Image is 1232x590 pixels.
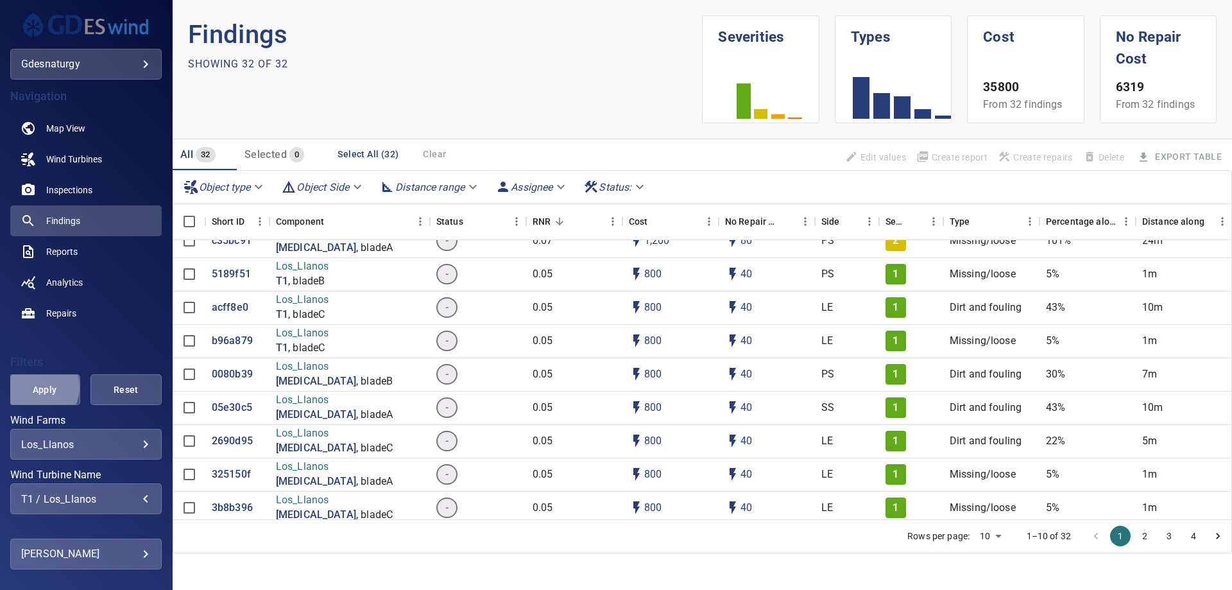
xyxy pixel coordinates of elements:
div: gdesnaturgy [21,54,151,74]
p: 1m [1142,501,1157,516]
p: Dirt and fouling [950,367,1022,382]
span: 0 [289,148,304,162]
p: T1 [276,341,288,356]
p: Los_Llanos [276,460,393,474]
a: T1 [276,274,288,289]
span: Wind Turbines [46,153,102,166]
span: - [438,367,456,382]
p: 0.05 [533,334,553,349]
span: Reports [46,245,78,258]
svg: Auto impact [725,467,740,482]
p: [MEDICAL_DATA] [276,441,356,456]
label: Wind Farms [10,415,162,426]
span: From 32 findings [1116,98,1195,110]
button: Go to page 3 [1159,526,1179,546]
p: 0.05 [533,267,553,282]
p: Dirt and fouling [950,401,1022,415]
div: Side [815,204,879,239]
p: 0.05 [533,501,553,516]
p: Missing/loose [950,467,1016,482]
button: Select All (32) [332,143,404,166]
div: Severity [879,204,943,239]
button: Sort [324,213,342,230]
div: Distance range [375,176,485,198]
p: , bladeA [356,408,393,422]
a: [MEDICAL_DATA] [276,474,356,489]
button: Sort [647,213,665,230]
div: Side [821,204,840,239]
button: Go to page 2 [1134,526,1155,546]
p: Missing/loose [950,267,1016,282]
p: 800 [644,501,662,516]
span: Map View [46,122,85,135]
a: inspections noActive [10,175,162,205]
p: 24m [1142,234,1163,248]
p: LE [821,501,833,516]
p: Missing/loose [950,234,1016,248]
label: Wind Turbine Name [10,470,162,480]
div: Severity [886,204,906,239]
p: , bladeC [356,441,393,456]
p: Los_Llanos [276,259,329,274]
button: page 1 [1110,526,1131,546]
svg: Auto cost [629,300,644,315]
p: Los_Llanos [276,393,393,408]
a: analytics noActive [10,267,162,298]
button: Menu [1213,212,1232,231]
em: Assignee [511,181,552,193]
button: Go to page 4 [1183,526,1204,546]
button: Menu [411,212,430,231]
span: - [438,234,456,248]
a: map noActive [10,113,162,144]
svg: Auto cost [629,500,644,516]
div: No Repair Cost [719,204,815,239]
p: 80 [740,234,752,248]
a: repairs noActive [10,298,162,329]
p: 1 [893,401,898,415]
div: Wind Turbine Name [10,483,162,514]
p: LE [821,300,833,315]
p: 800 [644,401,662,415]
div: Status [430,204,526,239]
p: 0.05 [533,434,553,449]
p: b96a879 [212,334,253,349]
p: 5% [1046,501,1059,516]
svg: Auto impact [725,300,740,315]
p: Dirt and fouling [950,434,1022,449]
span: Repairs [46,307,76,320]
p: 325150f [212,467,251,482]
p: 1 [893,501,898,516]
p: 800 [644,467,662,482]
a: findings active [10,205,162,236]
p: acff8e0 [212,300,248,315]
p: , bladeC [288,341,325,356]
svg: Auto impact [725,367,740,382]
span: Apply [25,382,64,398]
p: Missing/loose [950,501,1016,516]
p: 43% [1046,300,1065,315]
p: 0.05 [533,367,553,382]
svg: Auto impact [725,333,740,349]
div: RNR [526,204,622,239]
button: Sort [906,213,924,230]
div: Status [436,204,463,239]
svg: Auto cost [629,367,644,382]
p: [MEDICAL_DATA] [276,241,356,256]
p: Los_Llanos [276,360,393,374]
a: 05e30c5 [212,401,252,415]
p: , bladeA [356,474,393,489]
p: 3b8b396 [212,501,253,516]
a: [MEDICAL_DATA] [276,374,356,389]
span: - [438,467,456,482]
span: - [438,401,456,415]
svg: Auto cost [629,400,644,415]
div: 10 [975,527,1005,546]
p: , bladeB [356,374,393,389]
button: Go to next page [1208,526,1228,546]
button: Apply [9,374,80,405]
p: Showing 32 of 32 [188,56,288,72]
a: 5189f51 [212,267,251,282]
p: 1 [893,467,898,482]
